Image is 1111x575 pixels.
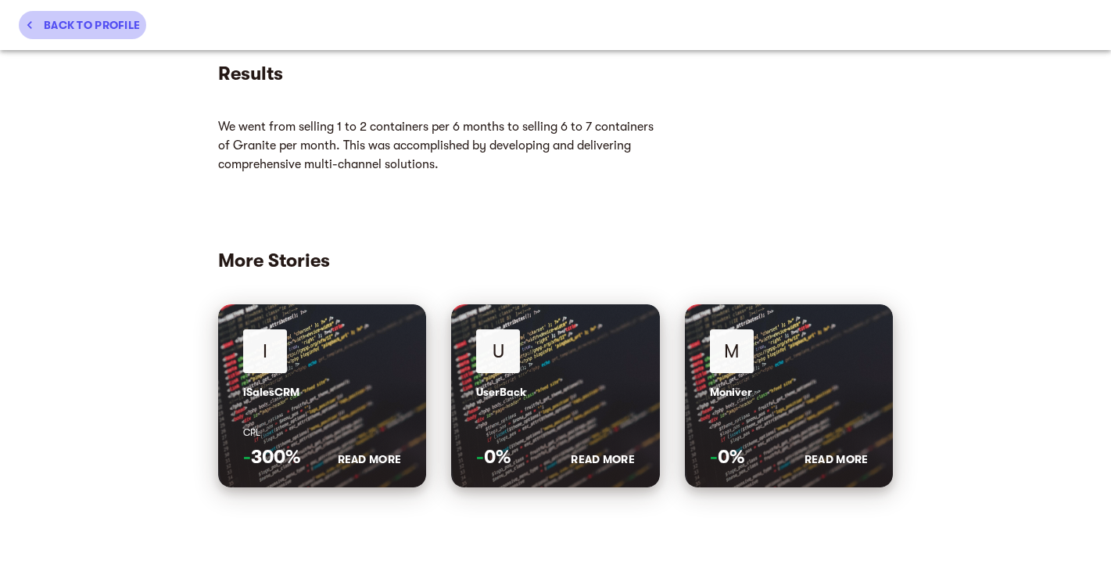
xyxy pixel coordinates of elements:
[476,386,526,398] span: UserBack
[476,329,520,373] div: U
[25,16,140,34] span: Back to profile
[338,453,402,465] span: Read More
[218,111,660,180] iframe: mayple-rich-text-viewer
[476,446,484,468] span: -
[571,453,635,465] span: Read More
[218,61,660,86] h5: Results
[243,421,402,445] p: CPL
[243,386,299,398] span: iSalesCRM
[710,446,718,468] span: -
[710,386,752,398] span: Moniver
[476,445,555,469] h3: 0%
[710,329,754,373] div: M
[19,11,146,39] button: Back to profile
[218,248,894,273] h5: More Stories
[243,329,287,373] div: I
[243,446,251,468] span: -
[243,445,322,469] h3: 300%
[710,445,789,469] h3: 0%
[805,453,869,465] span: Read More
